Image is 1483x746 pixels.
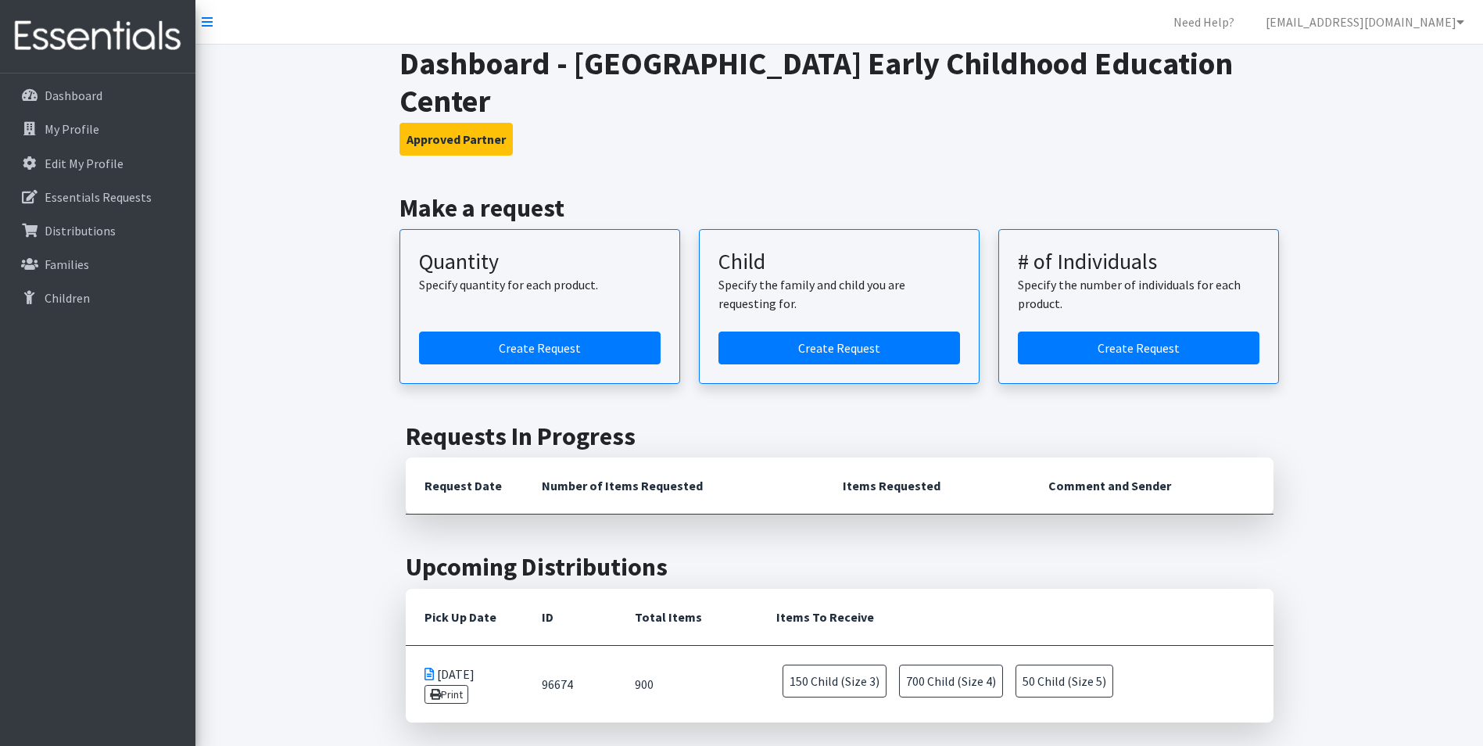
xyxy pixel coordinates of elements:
h1: Dashboard - [GEOGRAPHIC_DATA] Early Childhood Education Center [399,45,1279,120]
th: Comment and Sender [1030,457,1273,515]
p: Essentials Requests [45,189,152,205]
p: Distributions [45,223,116,239]
a: Dashboard [6,80,189,111]
p: Specify the number of individuals for each product. [1018,275,1259,313]
td: 900 [616,645,758,723]
p: Specify the family and child you are requesting for. [718,275,960,313]
p: Dashboard [45,88,102,103]
span: 150 Child (Size 3) [783,665,887,698]
th: Request Date [406,457,523,515]
a: Create a request for a child or family [718,332,960,364]
p: Edit My Profile [45,156,124,171]
a: Edit My Profile [6,148,189,179]
button: Approved Partner [399,123,513,156]
th: Total Items [616,589,758,646]
th: Number of Items Requested [523,457,825,515]
a: Need Help? [1161,6,1247,38]
a: My Profile [6,113,189,145]
h3: # of Individuals [1018,249,1259,275]
a: Create a request by number of individuals [1018,332,1259,364]
p: Families [45,256,89,272]
a: [EMAIL_ADDRESS][DOMAIN_NAME] [1253,6,1477,38]
th: ID [523,589,616,646]
a: Essentials Requests [6,181,189,213]
a: Distributions [6,215,189,246]
a: Create a request by quantity [419,332,661,364]
h3: Child [718,249,960,275]
h3: Quantity [419,249,661,275]
span: 50 Child (Size 5) [1016,665,1113,698]
a: Children [6,282,189,314]
img: HumanEssentials [6,10,189,63]
h2: Requests In Progress [406,421,1273,451]
h2: Upcoming Distributions [406,552,1273,582]
span: 700 Child (Size 4) [899,665,1003,698]
th: Items To Receive [758,589,1273,646]
th: Items Requested [824,457,1030,515]
a: Families [6,249,189,280]
th: Pick Up Date [406,589,523,646]
td: 96674 [523,645,616,723]
p: Children [45,290,90,306]
a: Print [424,685,469,704]
p: Specify quantity for each product. [419,275,661,294]
h2: Make a request [399,193,1279,223]
p: My Profile [45,121,99,137]
td: [DATE] [406,645,523,723]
